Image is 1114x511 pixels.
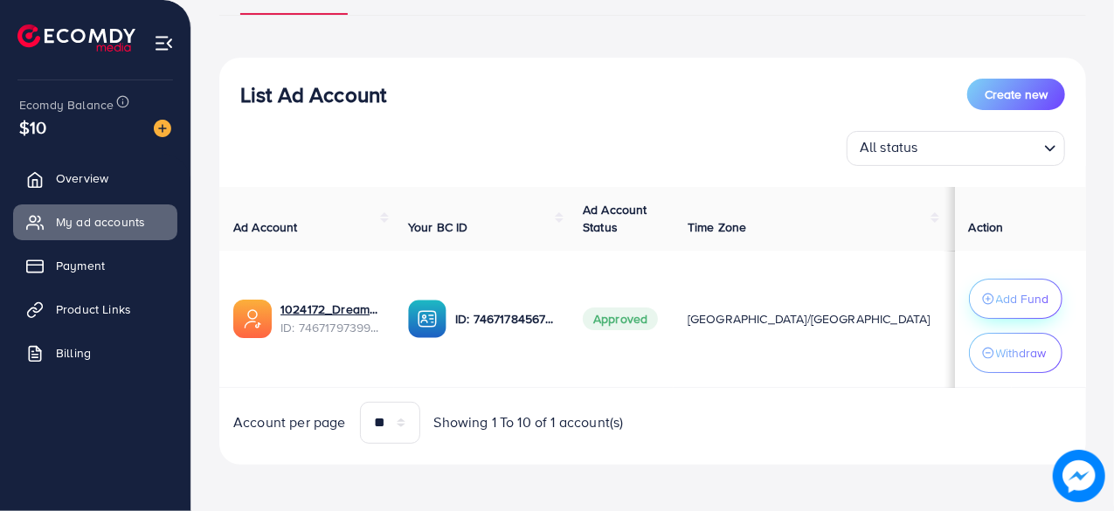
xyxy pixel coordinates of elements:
a: My ad accounts [13,204,177,239]
a: Payment [13,248,177,283]
span: Showing 1 To 10 of 1 account(s) [434,412,624,432]
span: All status [856,134,922,162]
span: Create new [985,86,1048,103]
a: Product Links [13,292,177,327]
img: ic-ba-acc.ded83a64.svg [408,300,446,338]
button: Create new [967,79,1065,110]
span: Overview [56,169,108,187]
img: image [154,120,171,137]
a: 1024172_Dream Bazar_1738588273121 [280,300,380,318]
span: Account per page [233,412,346,432]
input: Search for option [924,135,1037,162]
img: menu [154,33,174,53]
span: Time Zone [688,218,746,236]
button: Withdraw [969,333,1062,373]
div: <span class='underline'>1024172_Dream Bazar_1738588273121</span></br>7467179739929804817 [280,300,380,336]
a: Overview [13,161,177,196]
span: ID: 7467179739929804817 [280,319,380,336]
img: ic-ads-acc.e4c84228.svg [233,300,272,338]
span: Ad Account Status [583,201,647,236]
button: Add Fund [969,279,1062,319]
span: [GEOGRAPHIC_DATA]/[GEOGRAPHIC_DATA] [688,310,931,328]
img: image [1053,450,1105,502]
h3: List Ad Account [240,82,386,107]
div: Search for option [847,131,1065,166]
span: My ad accounts [56,213,145,231]
a: Billing [13,335,177,370]
span: Product Links [56,300,131,318]
span: Action [969,218,1004,236]
span: Ad Account [233,218,298,236]
p: Add Fund [996,288,1049,309]
span: Approved [583,307,658,330]
p: ID: 7467178456745721872 [455,308,555,329]
span: Your BC ID [408,218,468,236]
span: Ecomdy Balance [19,96,114,114]
span: Payment [56,257,105,274]
img: logo [17,24,135,52]
span: $10 [19,114,46,140]
span: Billing [56,344,91,362]
p: Withdraw [996,342,1047,363]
